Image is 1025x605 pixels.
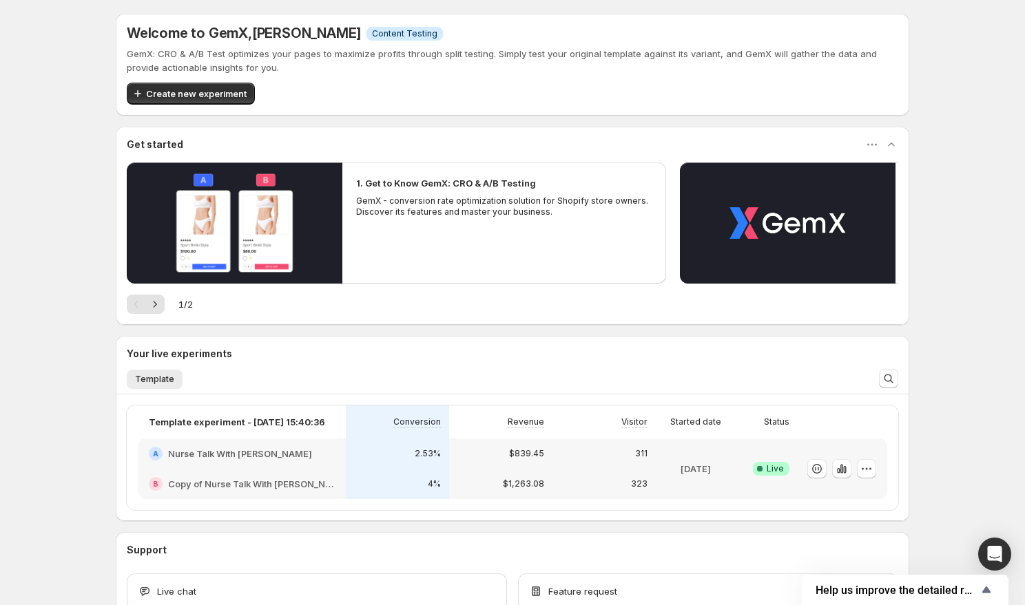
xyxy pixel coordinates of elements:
[127,295,165,314] nav: Pagination
[680,162,895,284] button: Play video
[127,138,183,151] h3: Get started
[548,584,617,598] span: Feature request
[816,584,978,597] span: Help us improve the detailed report for A/B campaigns
[508,416,544,427] p: Revenue
[135,374,174,385] span: Template
[146,87,247,100] span: Create new experiment
[509,448,544,459] p: $839.45
[127,83,255,105] button: Create new experiment
[127,162,342,284] button: Play video
[635,448,648,459] p: 311
[168,447,312,460] h2: Nurse Talk With [PERSON_NAME]
[153,480,158,488] h2: B
[621,416,648,427] p: Visitor
[356,195,652,217] p: GemX - conversion rate optimization solution for Shopify store owners. Discover its features and ...
[145,295,165,314] button: Next
[356,176,536,190] h2: 1. Get to Know GemX: CRO & A/B Testing
[415,448,441,459] p: 2.53%
[178,297,193,311] span: 1 / 2
[127,47,898,74] p: GemX: CRO & A/B Test optimizes your pages to maximize profits through split testing. Simply test ...
[149,415,325,429] p: Template experiment - [DATE] 15:40:36
[127,347,232,361] h3: Your live experiments
[127,543,167,557] h3: Support
[248,25,361,41] span: , [PERSON_NAME]
[978,538,1011,571] div: Open Intercom Messenger
[764,416,789,427] p: Status
[168,477,335,491] h2: Copy of Nurse Talk With [PERSON_NAME]
[372,28,437,39] span: Content Testing
[670,416,721,427] p: Started date
[157,584,196,598] span: Live chat
[879,369,898,388] button: Search and filter results
[681,462,711,476] p: [DATE]
[503,478,544,489] p: $1,263.08
[816,582,995,598] button: Show survey - Help us improve the detailed report for A/B campaigns
[127,25,361,41] h5: Welcome to GemX
[767,463,784,474] span: Live
[153,449,158,458] h2: A
[428,478,441,489] p: 4%
[631,478,648,489] p: 323
[393,416,441,427] p: Conversion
